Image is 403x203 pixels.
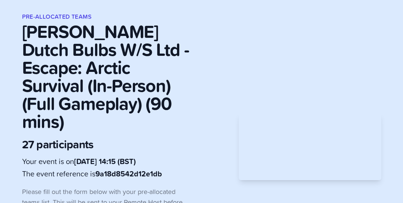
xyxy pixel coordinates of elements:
p: The event reference is [22,168,193,179]
p: [PERSON_NAME] Dutch Bulbs W/S Ltd - Escape: Arctic Survival (In-Person) (Full Gameplay) (90 mins) [22,22,193,130]
b: 9a18d8542d12e1db [95,168,162,179]
b: [DATE] 14:15 (BST) [74,156,136,167]
h1: Pre-allocated Teams [22,12,236,21]
p: Your event is on [22,156,193,167]
p: 27 participants [22,138,193,151]
iframe: Adding Teams Video [239,113,381,180]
